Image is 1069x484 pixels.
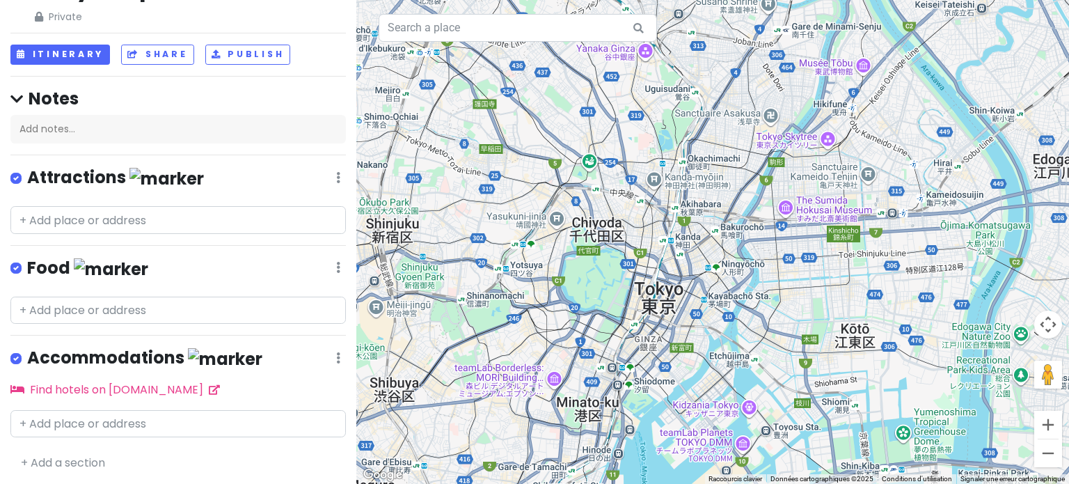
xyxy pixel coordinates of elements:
[10,297,346,325] input: + Add place or address
[35,9,255,24] span: Private
[129,168,204,189] img: marker
[379,14,657,42] input: Search a place
[1034,311,1062,338] button: Commandes de la caméra de la carte
[74,258,148,280] img: marker
[27,347,262,370] h4: Accommodations
[10,382,220,398] a: Find hotels on [DOMAIN_NAME]
[960,475,1065,483] a: Signaler une erreur cartographique
[10,88,346,109] h4: Notes
[360,466,406,484] a: Ouvrir cette zone dans Google Maps (dans une nouvelle fenêtre)
[188,348,262,370] img: marker
[27,166,204,189] h4: Attractions
[708,474,762,484] button: Raccourcis clavier
[21,455,105,471] a: + Add a section
[10,115,346,144] div: Add notes...
[770,475,873,483] span: Données cartographiques ©2025
[10,45,110,65] button: Itinerary
[10,410,346,438] input: + Add place or address
[10,206,346,234] input: + Add place or address
[121,45,193,65] button: Share
[360,466,406,484] img: Google
[1034,361,1062,389] button: Faites glisser Pegman sur la carte pour ouvrir Street View
[27,257,148,280] h4: Food
[205,45,291,65] button: Publish
[1034,439,1062,467] button: Zoom arrière
[1034,411,1062,439] button: Zoom avant
[882,475,952,483] a: Conditions d'utilisation (s'ouvre dans un nouvel onglet)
